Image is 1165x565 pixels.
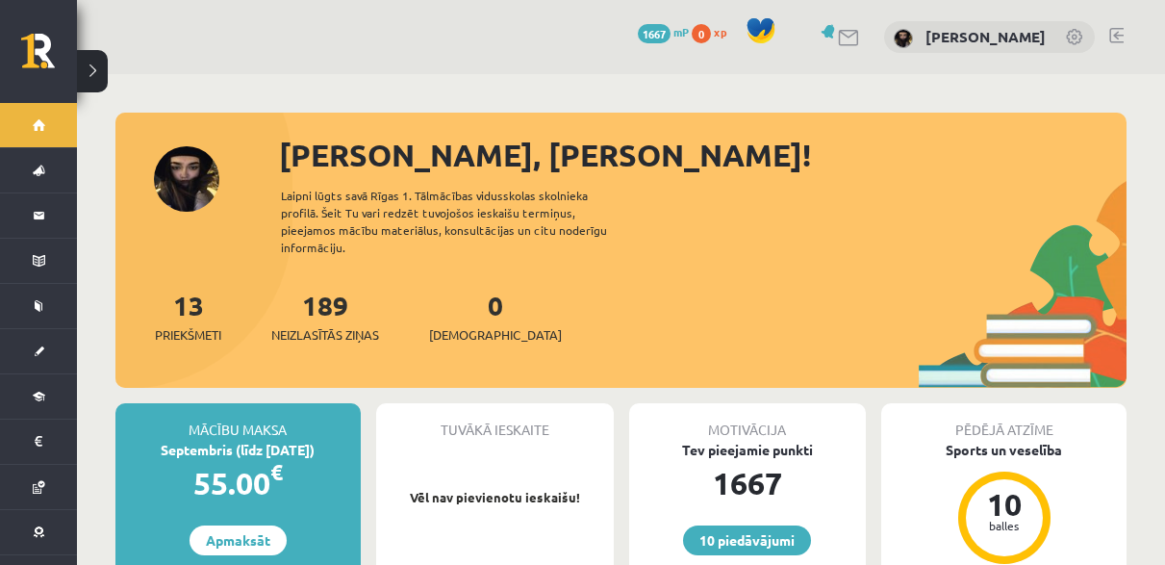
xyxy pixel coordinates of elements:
[629,440,867,460] div: Tev pieejamie punkti
[190,526,287,555] a: Apmaksāt
[975,489,1033,520] div: 10
[629,460,867,506] div: 1667
[629,403,867,440] div: Motivācija
[115,460,361,506] div: 55.00
[429,325,562,345] span: [DEMOGRAPHIC_DATA]
[386,488,604,507] p: Vēl nav pievienotu ieskaišu!
[881,440,1127,460] div: Sports un veselība
[429,288,562,345] a: 0[DEMOGRAPHIC_DATA]
[881,403,1127,440] div: Pēdējā atzīme
[683,526,811,555] a: 10 piedāvājumi
[925,27,1046,46] a: [PERSON_NAME]
[638,24,671,43] span: 1667
[281,187,641,256] div: Laipni lūgts savā Rīgas 1. Tālmācības vidusskolas skolnieka profilā. Šeit Tu vari redzēt tuvojošo...
[271,325,379,345] span: Neizlasītās ziņas
[638,24,689,39] a: 1667 mP
[155,288,221,345] a: 13Priekšmeti
[279,132,1127,178] div: [PERSON_NAME], [PERSON_NAME]!
[894,29,913,48] img: Viktorija Jemjaševa
[975,520,1033,531] div: balles
[155,325,221,345] span: Priekšmeti
[270,458,283,486] span: €
[714,24,726,39] span: xp
[115,440,361,460] div: Septembris (līdz [DATE])
[673,24,689,39] span: mP
[21,34,77,82] a: Rīgas 1. Tālmācības vidusskola
[692,24,711,43] span: 0
[376,403,614,440] div: Tuvākā ieskaite
[115,403,361,440] div: Mācību maksa
[692,24,736,39] a: 0 xp
[271,288,379,345] a: 189Neizlasītās ziņas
